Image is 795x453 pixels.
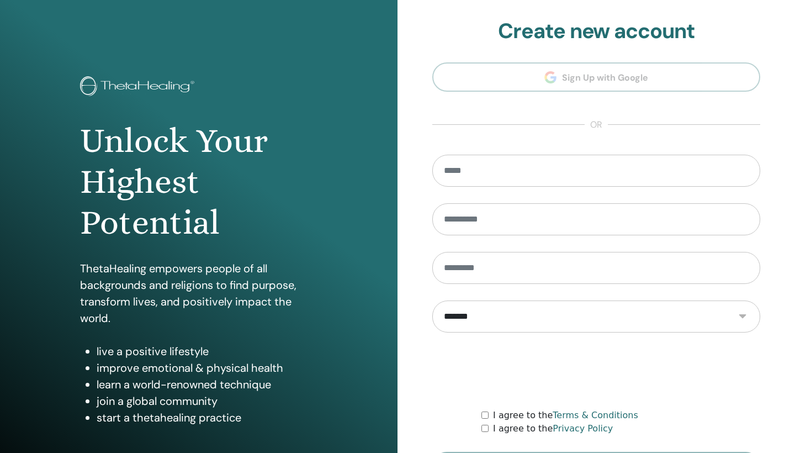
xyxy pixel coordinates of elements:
[80,260,317,326] p: ThetaHealing empowers people of all backgrounds and religions to find purpose, transform lives, a...
[512,349,680,392] iframe: reCAPTCHA
[97,360,317,376] li: improve emotional & physical health
[432,19,760,44] h2: Create new account
[493,409,638,422] label: I agree to the
[553,410,638,420] a: Terms & Conditions
[493,422,613,435] label: I agree to the
[97,409,317,426] li: start a thetahealing practice
[585,118,608,131] span: or
[97,343,317,360] li: live a positive lifestyle
[97,393,317,409] li: join a global community
[553,423,613,434] a: Privacy Policy
[97,376,317,393] li: learn a world-renowned technique
[80,120,317,244] h1: Unlock Your Highest Potential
